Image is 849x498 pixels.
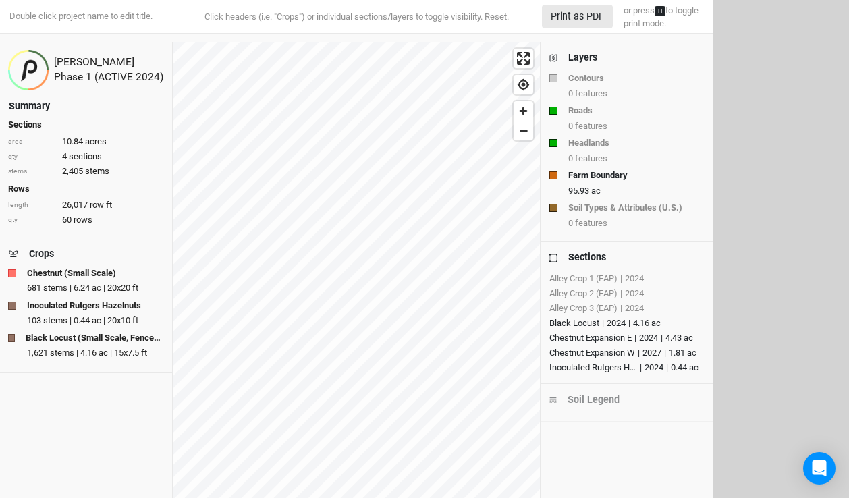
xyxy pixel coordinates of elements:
[549,136,705,163] button: Headlands0 features
[568,136,609,150] strong: Headlands
[655,6,665,16] kbd: H
[549,272,618,285] div: Alley Crop 1 (EAP)
[29,247,54,261] div: Crops
[69,150,102,163] span: sections
[177,10,535,24] div: Click headers (i.e. "Crops") or individual sections/layers to toggle visibility.
[568,201,682,215] strong: Soil Types & Attributes (U.S.)
[90,199,112,211] span: row ft
[549,271,699,283] button: Alley Crop 1 (EAP)|2024
[549,287,618,300] div: Alley Crop 2 (EAP)
[599,316,661,330] div: 2024 4.16 ac
[85,136,107,148] span: acres
[620,272,622,285] div: |
[568,217,704,229] div: 0 features
[549,168,705,195] button: Farm Boundary95.93 ac
[514,101,533,121] button: Zoom in
[549,316,699,328] button: Black Locust|2024|4.16 ac
[549,71,705,98] button: Contours0 features
[8,136,164,148] div: 10.84
[514,49,533,68] button: Enter fullscreen
[666,361,668,375] div: |
[85,165,109,177] span: stems
[632,331,693,345] div: 2024 4.43 ac
[8,184,164,194] h4: Rows
[628,316,630,330] div: |
[638,346,640,360] div: |
[568,169,628,182] strong: Farm Boundary
[568,51,597,65] div: Layers
[7,10,153,22] div: Double click project name to edit title.
[8,200,55,211] div: length
[8,167,55,177] div: stems
[8,150,164,163] div: 4
[549,331,699,343] button: Chestnut Expansion E|2024|4.43 ac
[514,121,533,140] span: Zoom out
[568,88,704,100] div: 0 features
[8,215,55,225] div: qty
[549,103,705,130] button: Roads0 features
[549,345,699,358] button: Chestnut Expansion W|2027|1.81 ac
[549,331,632,345] div: Chestnut Expansion E
[8,137,55,147] div: area
[8,199,164,211] div: 26,017
[74,214,92,226] span: rows
[568,120,704,132] div: 0 features
[26,332,164,344] strong: Black Locust (Small Scale, Fenceposts Only)
[568,393,620,407] div: Soil Legend
[568,153,704,165] div: 0 features
[803,452,836,485] div: Open Intercom Messenger
[634,331,636,345] div: |
[8,119,164,130] h4: Sections
[635,346,696,360] div: 2027 1.81 ac
[664,346,666,360] div: |
[27,314,164,327] div: 103 stems | 0.44 ac | 20x10 ft
[514,75,533,94] button: Find my location
[27,300,141,312] strong: Inoculated Rutgers Hazelnuts
[549,360,699,372] button: Inoculated Rutgers Hazelnuts|2024|0.44 ac
[549,361,637,375] div: Inoculated Rutgers Hazelnuts
[549,286,699,298] button: Alley Crop 2 (EAP)|2024
[568,104,593,117] strong: Roads
[549,302,618,315] div: Alley Crop 3 (EAP)
[620,287,622,300] div: |
[640,361,642,375] div: |
[602,316,604,330] div: |
[27,282,164,294] div: 681 stems | 6.24 ac | 20x20 ft
[549,301,699,313] button: Alley Crop 3 (EAP)|2024
[8,214,164,226] div: 60
[568,185,704,197] div: 95.93 ac
[485,10,509,24] button: Reset.
[27,267,116,279] strong: Chestnut (Small Scale)
[568,250,606,265] div: Sections
[9,99,50,113] div: Summary
[568,72,604,85] strong: Contours
[618,272,644,285] div: 2024
[549,346,635,360] div: Chestnut Expansion W
[549,316,599,330] div: Black Locust
[8,50,54,90] img: Team logo
[27,347,164,359] div: 1,621 stems | 4.16 ac | 15x7.5 ft
[514,121,533,140] button: Zoom out
[618,287,644,300] div: 2024
[549,200,705,227] button: Soil Types & Attributes (U.S.)0 features
[620,302,622,315] div: |
[637,361,699,375] div: 2024 0.44 ac
[661,331,663,345] div: |
[8,152,55,162] div: qty
[618,302,644,315] div: 2024
[542,5,613,28] button: Print as PDF
[54,55,164,85] div: Corbin Hill Phase 1 (ACTIVE 2024)
[8,165,164,177] div: 2,405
